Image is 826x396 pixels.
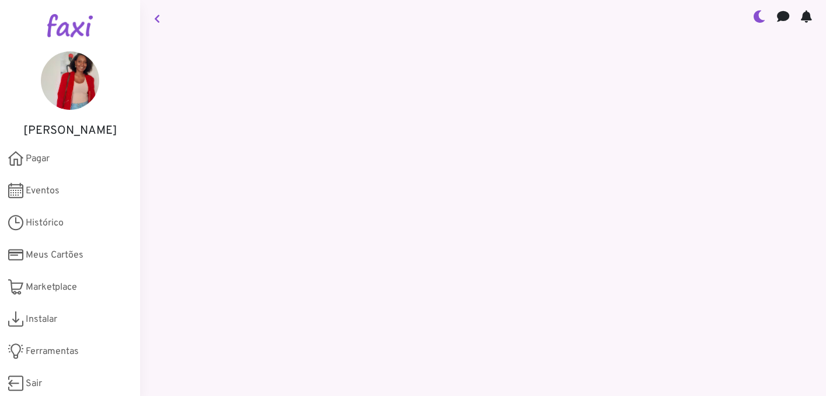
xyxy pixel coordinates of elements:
span: Marketplace [26,280,77,294]
span: Eventos [26,184,60,198]
span: Instalar [26,312,57,326]
span: Ferramentas [26,345,79,359]
span: Histórico [26,216,64,230]
h5: [PERSON_NAME] [18,124,123,138]
span: Pagar [26,152,50,166]
span: Meus Cartões [26,248,83,262]
span: Sair [26,377,42,391]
